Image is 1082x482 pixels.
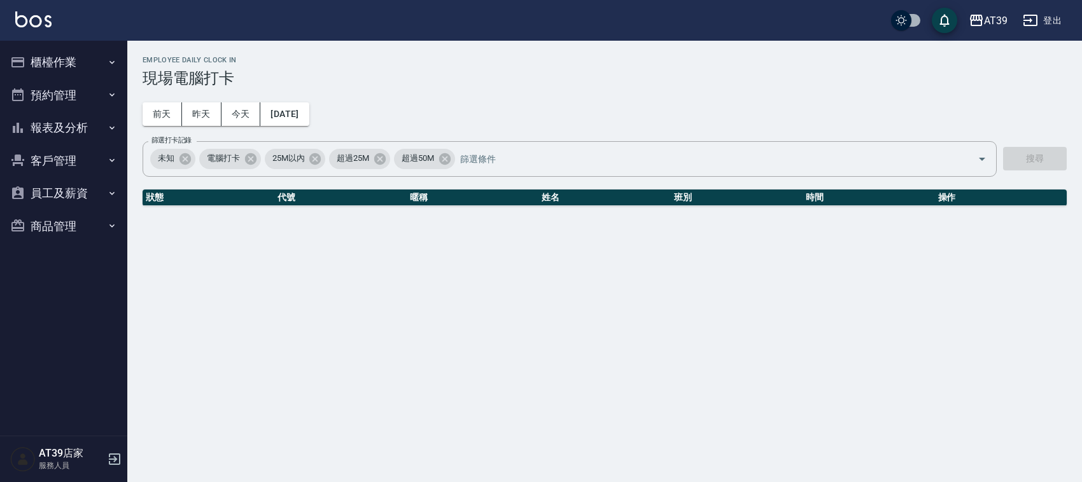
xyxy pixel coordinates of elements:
img: Person [10,446,36,472]
th: 狀態 [143,189,274,206]
div: 未知 [150,149,195,169]
button: save [932,8,957,33]
div: 電腦打卡 [199,149,261,169]
button: 客戶管理 [5,144,122,177]
th: 班別 [671,189,803,206]
th: 時間 [803,189,934,206]
th: 暱稱 [407,189,538,206]
h5: AT39店家 [39,447,104,460]
button: 員工及薪資 [5,177,122,210]
div: 超過50M [394,149,455,169]
input: 篩選條件 [457,148,955,170]
button: 登出 [1018,9,1067,32]
button: 報表及分析 [5,111,122,144]
span: 超過50M [394,152,442,165]
span: 25M以內 [265,152,313,165]
h3: 現場電腦打卡 [143,69,1067,87]
button: AT39 [964,8,1013,34]
span: 電腦打卡 [199,152,248,165]
h2: Employee Daily Clock In [143,56,1067,64]
span: 未知 [150,152,182,165]
button: 商品管理 [5,210,122,243]
div: AT39 [984,13,1008,29]
img: Logo [15,11,52,27]
div: 超過25M [329,149,390,169]
button: [DATE] [260,102,309,126]
th: 代號 [274,189,406,206]
th: 操作 [935,189,1067,206]
button: 櫃檯作業 [5,46,122,79]
th: 姓名 [538,189,670,206]
label: 篩選打卡記錄 [151,135,192,145]
span: 超過25M [329,152,377,165]
div: 25M以內 [265,149,326,169]
button: 前天 [143,102,182,126]
p: 服務人員 [39,460,104,471]
button: 昨天 [182,102,221,126]
button: 預約管理 [5,79,122,112]
button: 今天 [221,102,261,126]
button: Open [972,149,992,169]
